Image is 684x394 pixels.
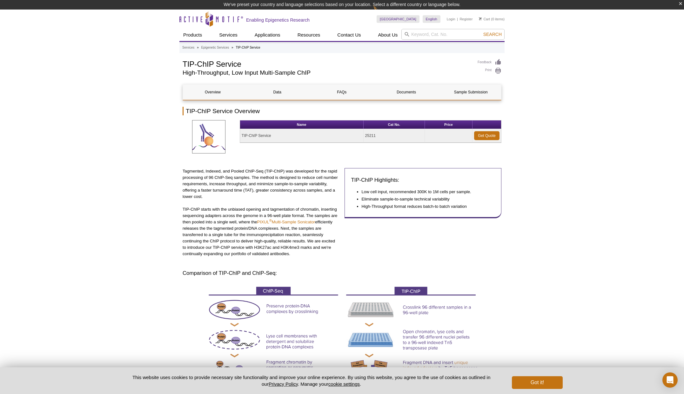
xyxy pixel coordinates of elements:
button: Got it! [512,376,563,389]
p: Tagmented, Indexed, and Pooled ChIP-Seq (TIP-ChIP) was developed for the rapid processing of 96 C... [183,168,340,200]
img: Your Cart [479,17,482,20]
div: Open Intercom Messenger [662,372,678,388]
a: Services [182,45,194,51]
th: Cat No. [364,120,425,129]
a: Overview [183,85,243,100]
a: Feedback [478,59,501,66]
a: Epigenetic Services [201,45,229,51]
a: PIXUL®Multi-Sample Sonicator [257,220,315,224]
button: cookie settings [328,381,360,387]
span: Search [483,32,502,37]
a: Cart [479,17,490,21]
th: Price [425,120,473,129]
a: Login [447,17,455,21]
a: English [423,15,440,23]
h2: TIP-ChIP Service Overview [183,107,501,115]
h2: Enabling Epigenetics Research [246,17,310,23]
a: [GEOGRAPHIC_DATA] [377,15,419,23]
button: Search [481,31,504,37]
li: » [197,46,199,49]
li: (0 items) [479,15,505,23]
a: Get Quote [474,131,500,140]
a: Resources [294,29,324,41]
h2: High-Throughput, Low Input Multi-Sample ChIP [183,70,471,76]
a: Register [459,17,473,21]
p: This website uses cookies to provide necessary site functionality and improve your online experie... [121,374,501,387]
a: Contact Us [333,29,365,41]
td: TIP-ChIP Service [240,129,364,143]
li: TIP-ChIP Service [236,46,260,49]
a: Products [179,29,206,41]
a: Documents [377,85,436,100]
a: Sample Submission [441,85,501,100]
img: Change Here [373,5,390,20]
p: TIP-ChIP starts with the unbiased opening and tagmentation of chromatin, inserting sequencing ada... [183,206,340,257]
li: » [231,46,233,49]
h1: TIP-ChIP Service [183,59,471,68]
td: 25211 [364,129,425,143]
a: Print [478,67,501,74]
a: Applications [251,29,284,41]
sup: ® [269,219,272,222]
li: Eliminate sample-to-sample technical variability [362,196,489,202]
li: | [457,15,458,23]
a: About Us [374,29,402,41]
li: Low cell input, recommended 300K to 1M cells per sample. [362,189,489,195]
h3: Comparison of TIP-ChIP and ChIP-Seq: [183,269,501,277]
th: Name [240,120,364,129]
a: Services [215,29,241,41]
a: Data [247,85,307,100]
li: High-Throughput format reduces batch-to batch variation [362,203,489,210]
img: TIP-ChIP Service [192,120,225,153]
h3: TIP-ChIP Highlights: [351,176,495,184]
a: FAQs [312,85,372,100]
input: Keyword, Cat. No. [401,29,505,40]
a: Privacy Policy [269,381,298,387]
